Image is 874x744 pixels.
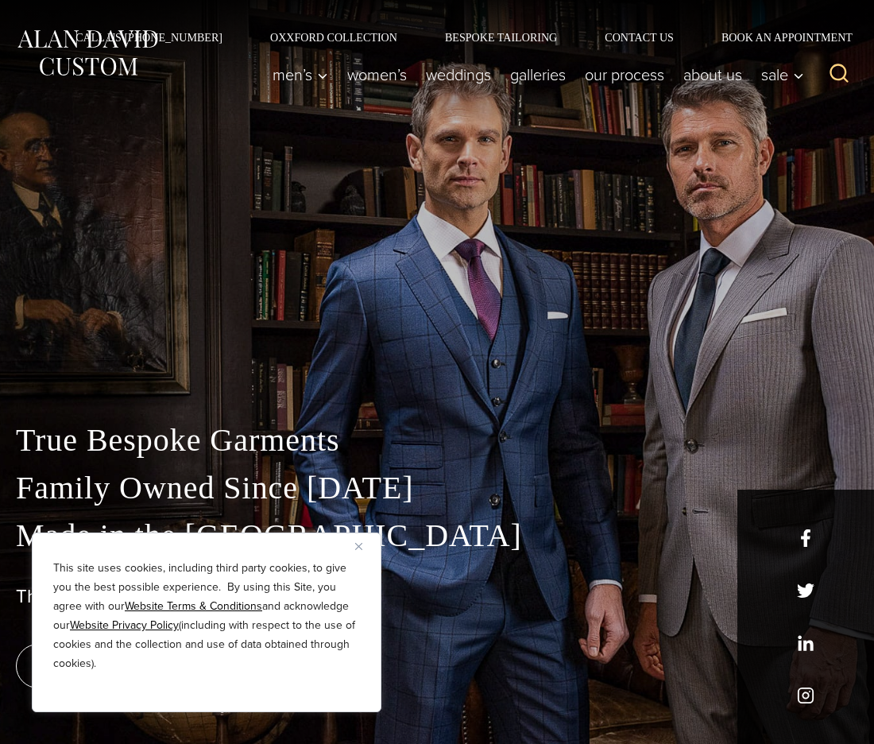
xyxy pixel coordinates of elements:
[575,59,674,91] a: Our Process
[125,598,262,614] a: Website Terms & Conditions
[581,32,698,43] a: Contact Us
[761,67,804,83] span: Sale
[53,559,360,673] p: This site uses cookies, including third party cookies, to give you the best possible experience. ...
[263,59,812,91] nav: Primary Navigation
[338,59,416,91] a: Women’s
[273,67,328,83] span: Men’s
[416,59,501,91] a: weddings
[421,32,581,43] a: Bespoke Tailoring
[16,644,238,688] a: book an appointment
[501,59,575,91] a: Galleries
[820,56,858,94] button: View Search Form
[52,32,858,43] nav: Secondary Navigation
[16,417,858,560] p: True Bespoke Garments Family Owned Since [DATE] Made in the [GEOGRAPHIC_DATA]
[355,543,362,550] img: Close
[246,32,421,43] a: Oxxford Collection
[70,617,179,634] a: Website Privacy Policy
[355,537,374,556] button: Close
[16,26,159,79] img: Alan David Custom
[52,32,246,43] a: Call Us [PHONE_NUMBER]
[674,59,752,91] a: About Us
[16,585,858,608] h1: The Best Custom Suits NYC Has to Offer
[698,32,858,43] a: Book an Appointment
